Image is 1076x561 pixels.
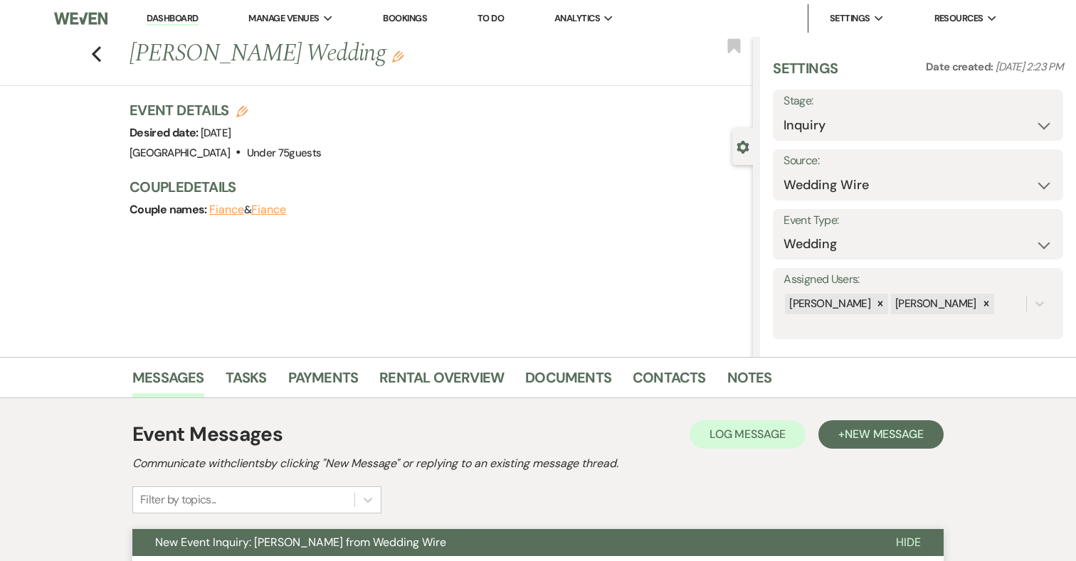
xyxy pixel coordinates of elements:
[140,491,216,508] div: Filter by topics...
[132,366,204,397] a: Messages
[130,100,322,120] h3: Event Details
[201,126,231,140] span: [DATE]
[132,455,944,472] h2: Communicate with clients by clicking "New Message" or replying to an existing message thread.
[251,204,286,215] button: Fiance
[54,4,107,33] img: Weven Logo
[130,177,739,197] h3: Couple Details
[845,427,924,442] span: New Message
[147,12,198,26] a: Dashboard
[130,37,623,71] h1: [PERSON_NAME] Wedding
[690,420,806,449] button: Log Message
[288,366,359,397] a: Payments
[209,204,244,215] button: Fiance
[830,11,870,26] span: Settings
[209,203,285,217] span: &
[896,535,921,550] span: Hide
[784,210,1053,231] label: Event Type:
[773,58,838,90] h3: Settings
[873,529,944,556] button: Hide
[130,146,230,160] span: [GEOGRAPHIC_DATA]
[633,366,706,397] a: Contacts
[784,269,1053,290] label: Assigned Users:
[132,420,283,449] h1: Event Messages
[248,11,319,26] span: Manage Venues
[784,151,1053,171] label: Source:
[478,12,504,24] a: To Do
[392,50,403,63] button: Edit
[785,294,872,314] div: [PERSON_NAME]
[130,125,201,140] span: Desired date:
[784,91,1053,112] label: Stage:
[155,535,446,550] span: New Event Inquiry: [PERSON_NAME] from Wedding Wire
[891,294,979,314] div: [PERSON_NAME]
[554,11,600,26] span: Analytics
[727,366,772,397] a: Notes
[737,139,749,153] button: Close lead details
[996,60,1063,74] span: [DATE] 2:23 PM
[132,529,873,556] button: New Event Inquiry: [PERSON_NAME] from Wedding Wire
[934,11,983,26] span: Resources
[525,366,611,397] a: Documents
[226,366,267,397] a: Tasks
[379,366,504,397] a: Rental Overview
[130,202,209,217] span: Couple names:
[710,427,786,442] span: Log Message
[926,60,996,74] span: Date created:
[247,146,322,160] span: Under 75 guests
[383,12,427,24] a: Bookings
[818,420,944,449] button: +New Message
